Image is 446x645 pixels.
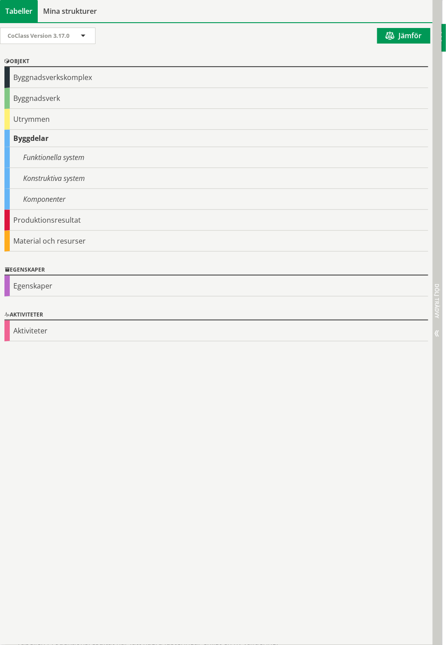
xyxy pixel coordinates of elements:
div: Komponenter [4,189,428,210]
div: Material och resurser [4,231,428,252]
div: Byggnadsverk [4,88,428,109]
div: Funktionella system [4,147,428,168]
div: Byggnadsverkskomplex [4,67,428,88]
span: Dölj trädvy [433,284,441,318]
div: Aktiviteter [4,310,428,320]
div: Egenskaper [4,265,428,276]
div: Aktiviteter [4,320,428,341]
span: CoClass Version 3.17.0 [8,32,69,40]
div: Byggdelar [4,130,428,147]
button: Jämför [377,28,430,44]
div: Objekt [4,56,428,67]
div: Produktionsresultat [4,210,428,231]
div: Konstruktiva system [4,168,428,189]
div: Utrymmen [4,109,428,130]
div: Egenskaper [4,276,428,296]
